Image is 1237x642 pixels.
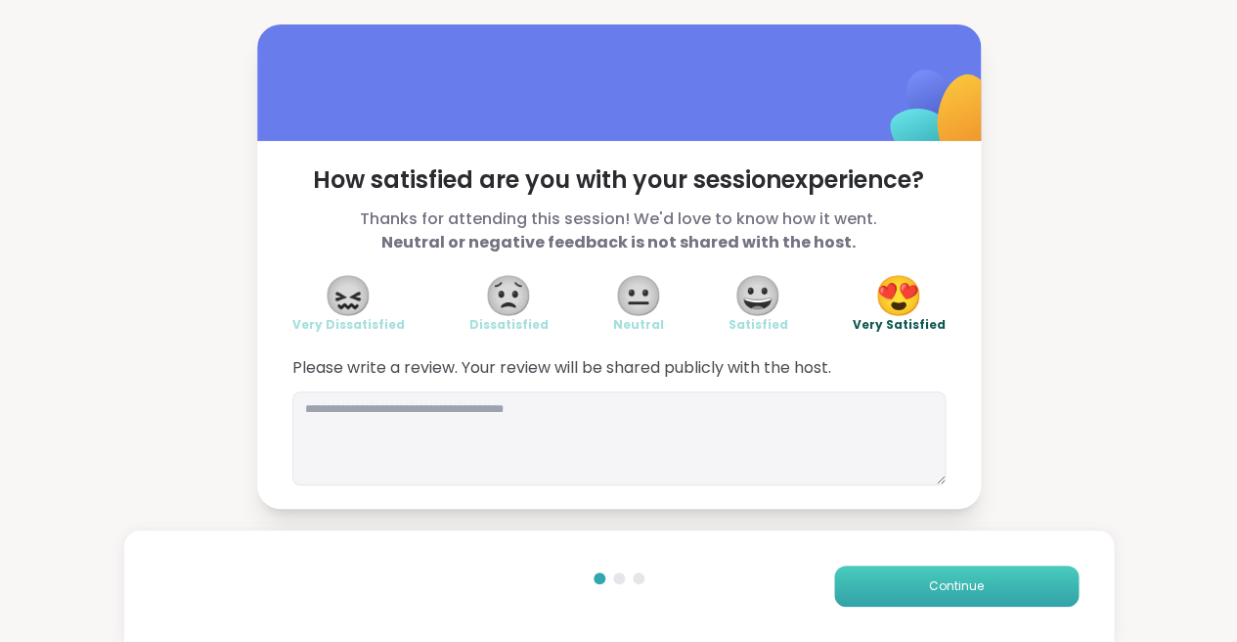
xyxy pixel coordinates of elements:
[381,231,856,253] b: Neutral or negative feedback is not shared with the host.
[292,164,946,196] span: How satisfied are you with your session experience?
[834,566,1079,607] button: Continue
[484,278,533,313] span: 😟
[324,278,373,313] span: 😖
[844,19,1038,213] img: ShareWell Logomark
[292,356,946,380] span: Please write a review. Your review will be shared publicly with the host.
[729,317,788,333] span: Satisfied
[929,577,984,595] span: Continue
[292,317,405,333] span: Very Dissatisfied
[874,278,923,313] span: 😍
[853,317,946,333] span: Very Satisfied
[469,317,549,333] span: Dissatisfied
[614,278,663,313] span: 😐
[292,207,946,254] span: Thanks for attending this session! We'd love to know how it went.
[733,278,782,313] span: 😀
[613,317,664,333] span: Neutral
